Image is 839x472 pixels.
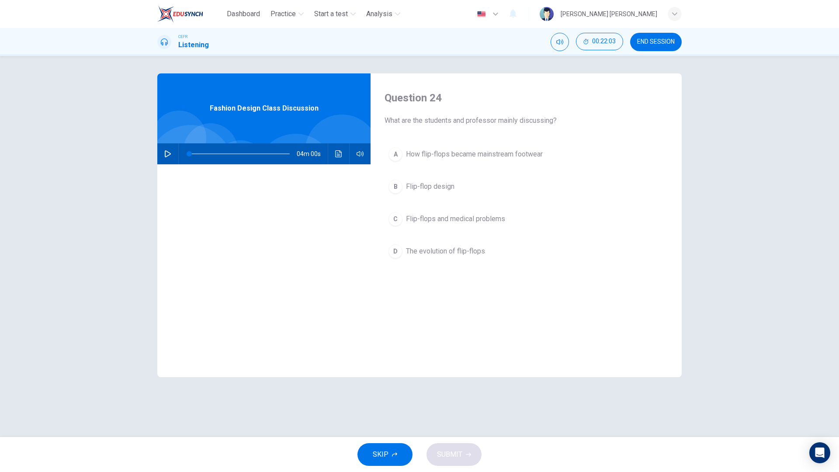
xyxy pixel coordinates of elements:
[385,91,668,105] h4: Question 24
[311,6,359,22] button: Start a test
[267,6,307,22] button: Practice
[385,176,668,198] button: BFlip-flop design
[406,149,543,160] span: How flip-flops became mainstream footwear
[551,33,569,51] div: Mute
[406,181,454,192] span: Flip-flop design
[540,7,554,21] img: Profile picture
[178,34,187,40] span: CEFR
[406,214,505,224] span: Flip-flops and medical problems
[385,240,668,262] button: DThe evolution of flip-flops
[388,180,402,194] div: B
[476,11,487,17] img: en
[357,443,413,466] button: SKIP
[332,143,346,164] button: Click to see the audio transcription
[406,246,485,257] span: The evolution of flip-flops
[385,208,668,230] button: CFlip-flops and medical problems
[561,9,657,19] div: [PERSON_NAME] [PERSON_NAME]
[388,147,402,161] div: A
[630,33,682,51] button: END SESSION
[388,212,402,226] div: C
[223,6,263,22] button: Dashboard
[592,38,616,45] span: 00:22:03
[576,33,623,51] div: Hide
[385,115,668,126] span: What are the students and professor mainly discussing?
[270,9,296,19] span: Practice
[314,9,348,19] span: Start a test
[157,164,371,377] img: Fashion Design Class Discussion
[637,38,675,45] span: END SESSION
[363,6,404,22] button: Analysis
[388,244,402,258] div: D
[178,40,209,50] h1: Listening
[227,9,260,19] span: Dashboard
[385,143,668,165] button: AHow flip-flops became mainstream footwear
[373,448,388,461] span: SKIP
[210,103,319,114] span: Fashion Design Class Discussion
[157,5,223,23] a: EduSynch logo
[576,33,623,50] button: 00:22:03
[809,442,830,463] div: Open Intercom Messenger
[157,5,203,23] img: EduSynch logo
[297,143,328,164] span: 04m 00s
[366,9,392,19] span: Analysis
